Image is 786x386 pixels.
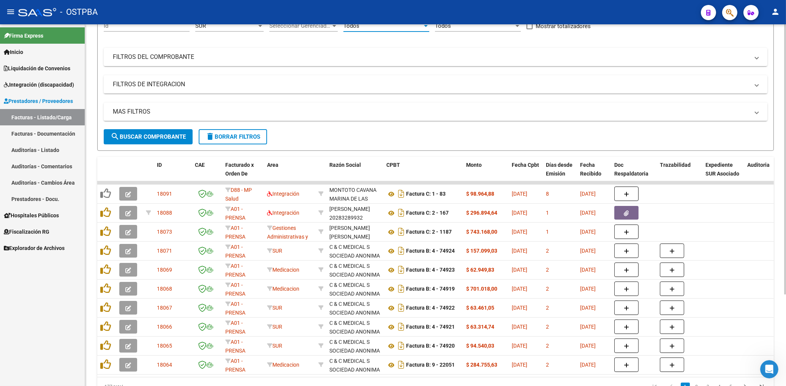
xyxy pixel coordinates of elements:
[329,243,380,260] div: C & C MEDICAL S SOCIEDAD ANONIMA
[386,162,400,168] span: CPBT
[580,305,596,311] span: [DATE]
[329,243,380,259] div: 30707174702
[580,229,596,235] span: [DATE]
[269,22,331,29] span: Seleccionar Gerenciador
[111,132,120,141] mat-icon: search
[406,248,455,254] strong: Factura B: 4 - 74924
[225,225,245,240] span: A01 - PRENSA
[104,48,767,66] mat-expansion-panel-header: FILTROS DEL COMPROBANTE
[771,7,780,16] mat-icon: person
[225,244,245,259] span: A01 - PRENSA
[536,22,591,31] span: Mostrar totalizadores
[157,267,172,273] span: 18069
[267,162,278,168] span: Area
[546,229,549,235] span: 1
[383,157,463,190] datatable-header-cell: CPBT
[396,226,406,238] i: Descargar documento
[546,191,549,197] span: 8
[396,188,406,200] i: Descargar documento
[466,324,494,330] strong: $ 63.314,74
[267,362,299,368] span: Medicacion
[195,22,206,29] span: SUR
[225,358,245,373] span: A01 - PRENSA
[4,97,73,105] span: Prestadores / Proveedores
[657,157,702,190] datatable-header-cell: Trazabilidad
[104,129,193,144] button: Buscar Comprobante
[580,191,596,197] span: [DATE]
[111,133,186,140] span: Buscar Comprobante
[396,359,406,371] i: Descargar documento
[157,210,172,216] span: 18088
[222,157,264,190] datatable-header-cell: Facturado x Orden De
[580,286,596,292] span: [DATE]
[512,324,527,330] span: [DATE]
[157,191,172,197] span: 18091
[512,305,527,311] span: [DATE]
[406,267,455,273] strong: Factura B: 4 - 74923
[512,267,527,273] span: [DATE]
[157,248,172,254] span: 18071
[225,301,245,316] span: A01 - PRENSA
[396,245,406,257] i: Descargar documento
[580,343,596,349] span: [DATE]
[4,64,70,73] span: Liquidación de Convenios
[466,267,494,273] strong: $ 62.949,83
[329,357,380,373] div: 30707174702
[267,267,299,273] span: Medicacion
[329,300,380,317] div: C & C MEDICAL S SOCIEDAD ANONIMA
[329,224,380,241] div: [PERSON_NAME] [PERSON_NAME]
[195,162,205,168] span: CAE
[113,53,749,61] mat-panel-title: FILTROS DEL COMPROBANTE
[512,286,527,292] span: [DATE]
[406,324,455,330] strong: Factura B: 4 - 74921
[466,248,497,254] strong: $ 157.099,03
[512,210,527,216] span: [DATE]
[157,324,172,330] span: 18066
[406,362,455,368] strong: Factura B: 9 - 22051
[580,362,596,368] span: [DATE]
[509,157,543,190] datatable-header-cell: Fecha Cpbt
[267,210,299,216] span: Integración
[466,191,494,197] strong: $ 98.964,88
[157,286,172,292] span: 18068
[329,262,380,279] div: C & C MEDICAL S SOCIEDAD ANONIMA
[225,187,252,202] span: D88 - MP Salud
[512,162,539,168] span: Fecha Cpbt
[577,157,611,190] datatable-header-cell: Fecha Recibido
[546,324,549,330] span: 2
[580,210,596,216] span: [DATE]
[329,319,380,335] div: 30707174702
[546,362,549,368] span: 2
[466,229,497,235] strong: $ 743.168,00
[580,324,596,330] span: [DATE]
[406,229,452,235] strong: Factura C: 2 - 1187
[225,339,245,354] span: A01 - PRENSA
[267,343,282,349] span: SUR
[396,340,406,352] i: Descargar documento
[396,321,406,333] i: Descargar documento
[267,305,282,311] span: SUR
[396,302,406,314] i: Descargar documento
[329,319,380,336] div: C & C MEDICAL S SOCIEDAD ANONIMA
[329,357,380,374] div: C & C MEDICAL S SOCIEDAD ANONIMA
[225,282,245,297] span: A01 - PRENSA
[614,162,648,177] span: Doc Respaldatoria
[611,157,657,190] datatable-header-cell: Doc Respaldatoria
[546,267,549,273] span: 2
[744,157,780,190] datatable-header-cell: Auditoria
[4,211,59,220] span: Hospitales Públicos
[113,108,749,116] mat-panel-title: MAS FILTROS
[546,162,572,177] span: Días desde Emisión
[267,248,282,254] span: SUR
[466,210,497,216] strong: $ 296.894,64
[406,305,455,311] strong: Factura B: 4 - 74922
[329,205,380,221] div: 20283289932
[199,129,267,144] button: Borrar Filtros
[157,305,172,311] span: 18067
[463,157,509,190] datatable-header-cell: Monto
[660,162,691,168] span: Trazabilidad
[225,162,254,177] span: Facturado x Orden De
[435,22,451,29] span: Todos
[4,32,43,40] span: Firma Express
[466,362,497,368] strong: $ 284.755,63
